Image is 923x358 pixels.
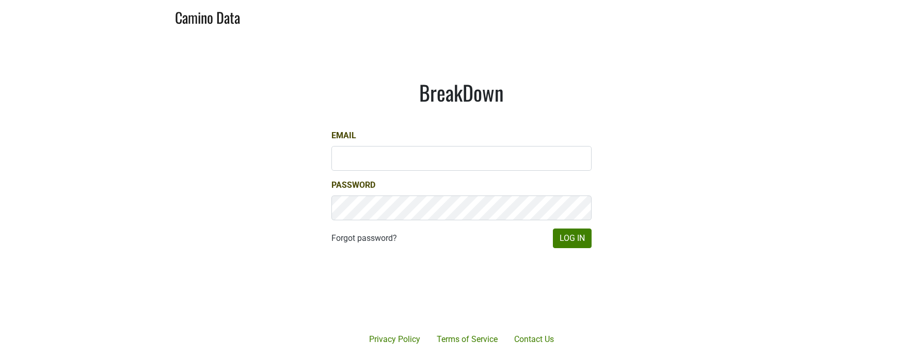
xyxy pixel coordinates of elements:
a: Contact Us [506,329,562,350]
a: Privacy Policy [361,329,428,350]
a: Terms of Service [428,329,506,350]
a: Forgot password? [331,232,397,245]
a: Camino Data [175,4,240,28]
h1: BreakDown [331,80,592,105]
label: Password [331,179,375,191]
button: Log In [553,229,592,248]
label: Email [331,129,356,142]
